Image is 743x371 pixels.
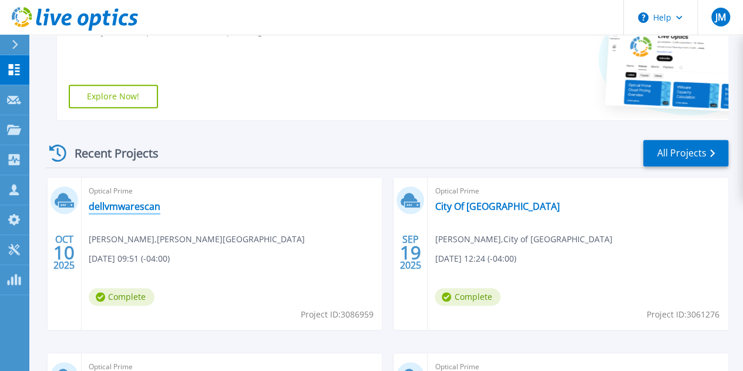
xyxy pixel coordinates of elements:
span: [DATE] 12:24 (-04:00) [435,252,516,265]
span: JM [715,12,725,22]
span: Project ID: 3061276 [647,308,720,321]
a: dellvmwarescan [89,200,160,212]
div: Recent Projects [45,139,174,168]
span: Optical Prime [89,185,375,198]
span: Complete [435,288,500,306]
div: OCT 2025 [53,231,75,274]
span: [PERSON_NAME] , [PERSON_NAME][GEOGRAPHIC_DATA] [89,233,305,246]
span: [PERSON_NAME] , City of [GEOGRAPHIC_DATA] [435,233,612,246]
span: Complete [89,288,154,306]
a: City Of [GEOGRAPHIC_DATA] [435,200,559,212]
span: [DATE] 09:51 (-04:00) [89,252,170,265]
span: 19 [400,248,421,258]
div: SEP 2025 [399,231,422,274]
span: Project ID: 3086959 [300,308,373,321]
span: 10 [53,248,75,258]
a: All Projects [643,140,728,166]
a: Explore Now! [69,85,158,108]
span: Optical Prime [435,185,721,198]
